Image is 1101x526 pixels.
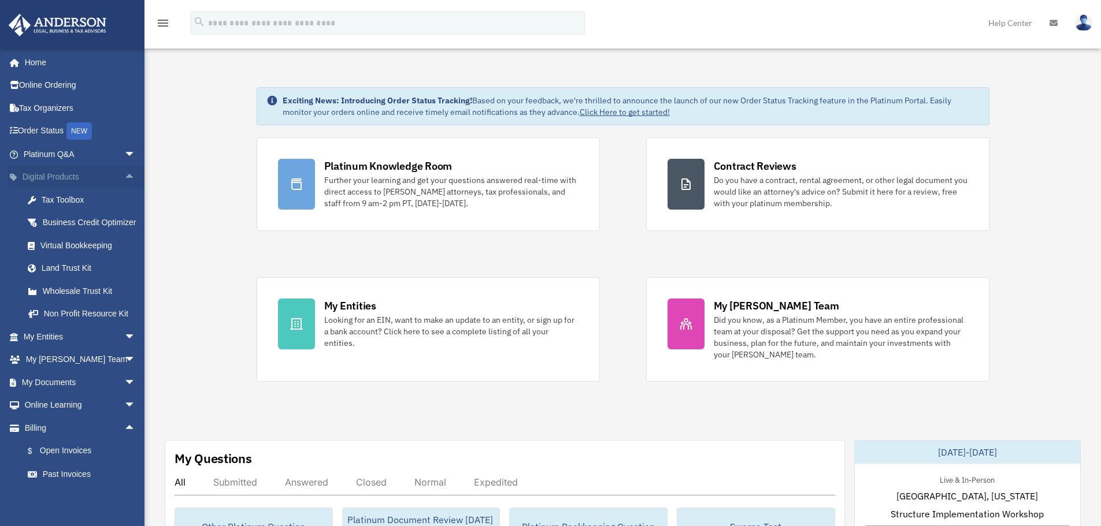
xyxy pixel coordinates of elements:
[283,95,980,118] div: Based on your feedback, we're thrilled to announce the launch of our new Order Status Tracking fe...
[324,159,453,173] div: Platinum Knowledge Room
[714,314,968,360] div: Did you know, as a Platinum Member, you have an entire professional team at your disposal? Get th...
[8,51,147,74] a: Home
[16,211,153,234] a: Business Credit Optimizer
[16,462,153,486] a: Past Invoices
[714,159,796,173] div: Contract Reviews
[257,137,600,231] a: Platinum Knowledge Room Further your learning and get your questions answered real-time with dire...
[175,476,186,488] div: All
[714,174,968,209] div: Do you have a contract, rental agreement, or other legal document you would like an attorney's ad...
[213,476,257,488] div: Submitted
[40,307,139,321] div: Non Profit Resource Kit
[16,439,153,463] a: $Open Invoices
[8,166,153,189] a: Digital Productsarrow_drop_up
[8,74,153,97] a: Online Ordering
[324,174,579,209] div: Further your learning and get your questions answered real-time with direct access to [PERSON_NAM...
[124,325,147,349] span: arrow_drop_down
[156,16,170,30] i: menu
[124,416,147,440] span: arrow_drop_up
[16,234,153,257] a: Virtual Bookkeeping
[8,371,153,394] a: My Documentsarrow_drop_down
[5,14,110,36] img: Anderson Advisors Platinum Portal
[16,303,153,326] a: Non Profit Resource Kit
[414,476,446,488] div: Normal
[8,96,153,120] a: Tax Organizers
[580,107,670,117] a: Click Here to get started!
[40,215,139,230] div: Business Credit Optimizer
[16,279,153,303] a: Wholesale Trust Kit
[714,299,839,313] div: My [PERSON_NAME] Team
[8,394,153,417] a: Online Learningarrow_drop_down
[124,371,147,394] span: arrow_drop_down
[40,193,139,207] div: Tax Toolbox
[34,444,40,458] span: $
[646,137,989,231] a: Contract Reviews Do you have a contract, rental agreement, or other legal document you would like...
[324,314,579,349] div: Looking for an EIN, want to make an update to an entity, or sign up for a bank account? Click her...
[40,284,139,299] div: Wholesale Trust Kit
[931,473,1004,485] div: Live & In-Person
[8,348,153,371] a: My [PERSON_NAME] Teamarrow_drop_down
[40,238,139,253] div: Virtual Bookkeeping
[324,299,376,313] div: My Entities
[896,489,1038,503] span: [GEOGRAPHIC_DATA], [US_STATE]
[16,257,153,280] a: Land Trust Kit
[891,507,1044,521] span: Structure Implementation Workshop
[356,476,387,488] div: Closed
[285,476,328,488] div: Answered
[124,166,147,189] span: arrow_drop_up
[646,277,989,382] a: My [PERSON_NAME] Team Did you know, as a Platinum Member, you have an entire professional team at...
[16,486,153,509] a: Manage Payments
[193,16,206,28] i: search
[8,120,153,143] a: Order StatusNEW
[156,20,170,30] a: menu
[8,143,153,166] a: Platinum Q&Aarrow_drop_down
[257,277,600,382] a: My Entities Looking for an EIN, want to make an update to an entity, or sign up for a bank accoun...
[283,95,472,106] strong: Exciting News: Introducing Order Status Tracking!
[8,416,153,439] a: Billingarrow_drop_up
[175,450,252,467] div: My Questions
[8,325,153,348] a: My Entitiesarrow_drop_down
[474,476,518,488] div: Expedited
[16,188,153,211] a: Tax Toolbox
[1075,14,1092,31] img: User Pic
[124,348,147,372] span: arrow_drop_down
[40,261,139,275] div: Land Trust Kit
[124,394,147,417] span: arrow_drop_down
[124,143,147,166] span: arrow_drop_down
[66,122,92,140] div: NEW
[855,441,1080,464] div: [DATE]-[DATE]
